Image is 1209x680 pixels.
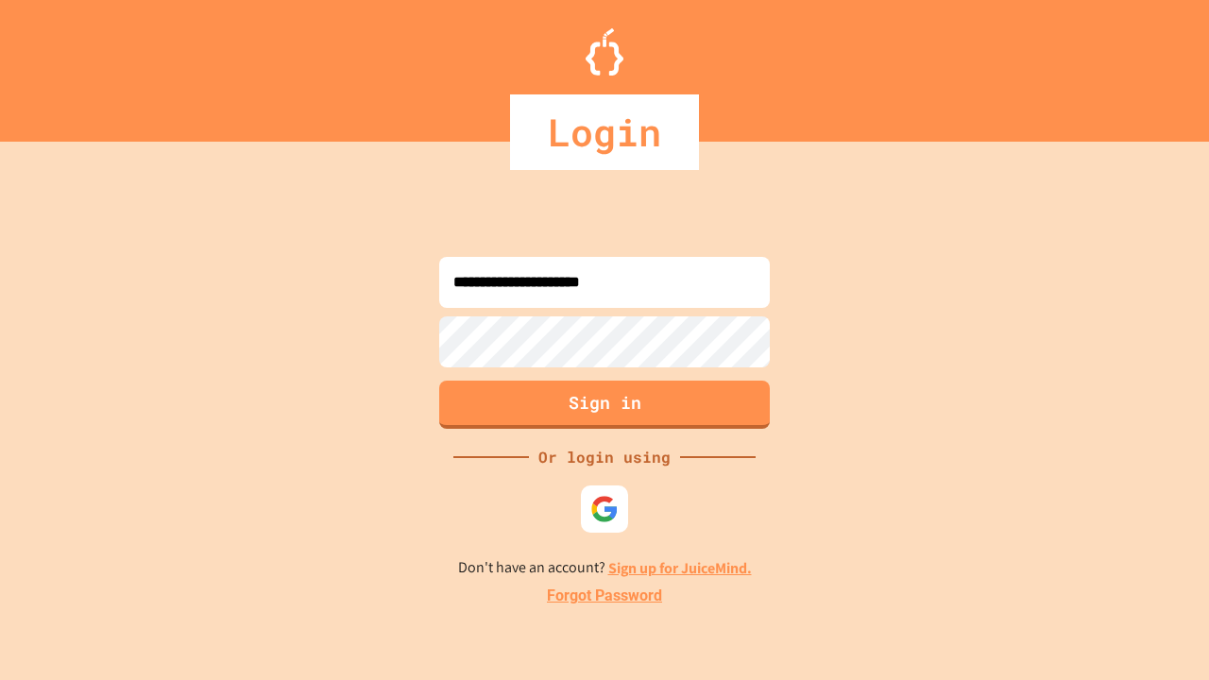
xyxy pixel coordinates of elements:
a: Forgot Password [547,585,662,607]
a: Sign up for JuiceMind. [608,558,752,578]
img: Logo.svg [586,28,623,76]
button: Sign in [439,381,770,429]
div: Login [510,94,699,170]
p: Don't have an account? [458,556,752,580]
div: Or login using [529,446,680,468]
img: google-icon.svg [590,495,619,523]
